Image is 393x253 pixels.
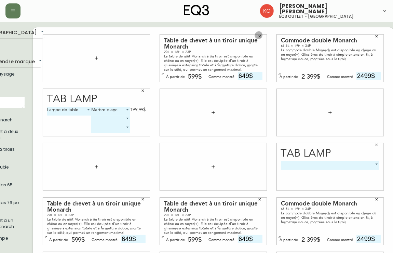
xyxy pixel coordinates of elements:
input: Prix sans le $ [88,44,113,53]
div: Table de chevet à un tiroir unique Monarch [14,10,113,23]
input: Prix sans le $ [121,235,146,243]
div: À partir de [166,237,185,243]
div: Comme montré [59,46,85,53]
input: Prix sans le $ [238,235,262,243]
div: 199,99$ [130,107,146,113]
div: 599$ [39,46,52,53]
div: Commode double Monarch [281,38,379,44]
div: La table de nuit Monarch à un tiroir est disponible en chêne ou en noyer(+). Elle est équipée d'u... [14,27,113,44]
div: 20L × 18H × 23P [164,50,262,54]
div: Commode double Monarch [281,201,379,207]
div: Comme montré [327,74,353,80]
div: Table de chevet à un tiroir unique Monarch [47,201,146,213]
div: Table de chevet à un tiroir unique Monarch [164,201,262,213]
span: [PERSON_NAME] [PERSON_NAME] [279,3,377,14]
div: 599$ [188,237,202,243]
div: 599$ [71,237,85,243]
input: Prix sans le $ [238,72,262,80]
img: logo [184,5,209,16]
div: Comme montré [327,237,353,243]
div: La table de nuit Monarch à un tiroir est disponible en chêne ou en noyer(+). Elle est équipée d'u... [164,54,262,72]
div: Table de chevet à un tiroir unique Monarch [164,38,262,50]
div: Tab Lamp [281,148,380,159]
div: À partir de [166,74,185,80]
div: À partir de [49,237,68,243]
div: La commode double Monarch est disponible en chêne ou en noyer(+). Glissières de tiroir à simple e... [281,211,379,224]
div: Comme montré [208,237,234,243]
div: 65.5L × 19H × 34P [281,44,379,48]
div: À partir de [280,237,298,243]
div: 65.5L × 19H × 34P [281,207,379,211]
div: La table de nuit Monarch à un tiroir est disponible en chêne ou en noyer(+). Elle est équipée d'u... [47,217,146,235]
input: Prix sans le $ [356,235,381,243]
div: 2 399$ [302,237,321,243]
input: Prix sans le $ [356,72,381,80]
div: Tab Lamp [47,94,146,105]
div: Marbre blanc [91,107,130,116]
div: 20L × 18H × 23P [47,213,146,217]
div: Lampe de table [47,107,91,116]
div: 20L × 18H × 23P [164,213,262,217]
div: 2 399$ [302,74,321,80]
div: La commode double Monarch est disponible en chêne ou en noyer(+). Glissières de tiroir à simple e... [281,48,379,61]
h5: eq3 outlet - [GEOGRAPHIC_DATA] [279,14,354,18]
div: À partir de [280,74,298,80]
div: Comme montré [208,74,234,80]
div: À partir de [16,46,35,53]
div: 599$ [188,74,202,80]
div: 20L × 18H × 23P [14,23,113,27]
div: La table de nuit Monarch à un tiroir est disponible en chêne ou en noyer(+). Elle est équipée d'u... [164,217,262,235]
div: Comme montré [92,237,118,243]
img: 9beb5e5239b23ed26e0d832b1b8f6f2a [260,4,274,18]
